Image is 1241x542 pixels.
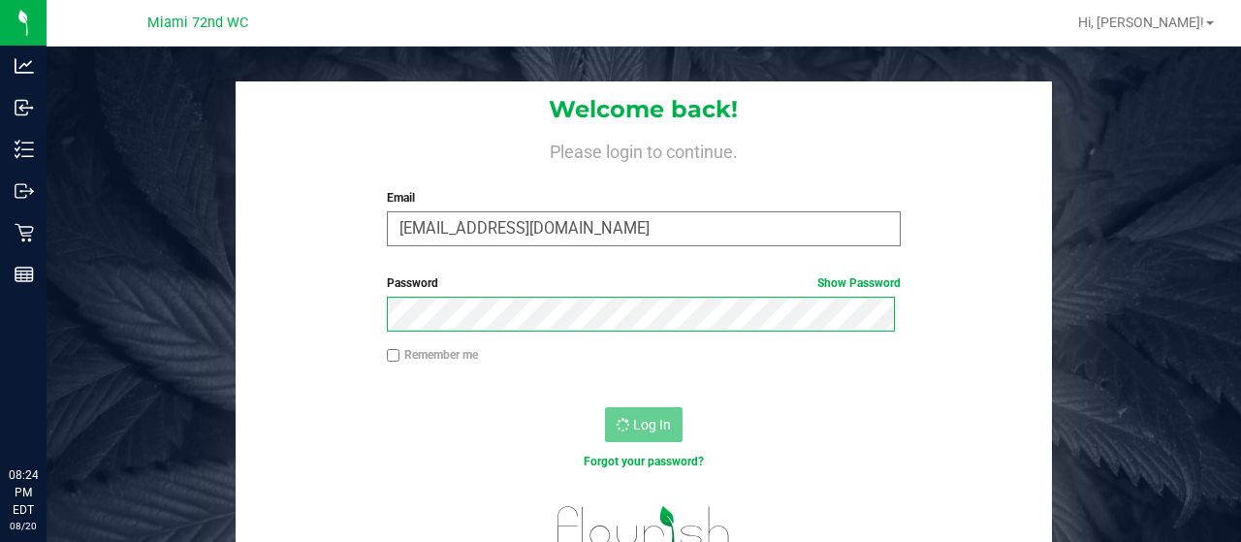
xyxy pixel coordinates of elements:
span: Miami 72nd WC [147,15,248,31]
p: 08:24 PM EDT [9,466,38,519]
label: Email [387,189,902,207]
a: Show Password [817,276,901,290]
inline-svg: Analytics [15,56,34,76]
button: Log In [605,407,683,442]
p: 08/20 [9,519,38,533]
a: Forgot your password? [584,455,704,468]
span: Password [387,276,438,290]
h4: Please login to continue. [236,139,1051,162]
span: Log In [633,417,671,432]
inline-svg: Retail [15,223,34,242]
h1: Welcome back! [236,97,1051,122]
inline-svg: Reports [15,265,34,284]
span: Hi, [PERSON_NAME]! [1078,15,1204,30]
inline-svg: Outbound [15,181,34,201]
input: Remember me [387,349,400,363]
inline-svg: Inbound [15,98,34,117]
inline-svg: Inventory [15,140,34,159]
label: Remember me [387,346,478,364]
